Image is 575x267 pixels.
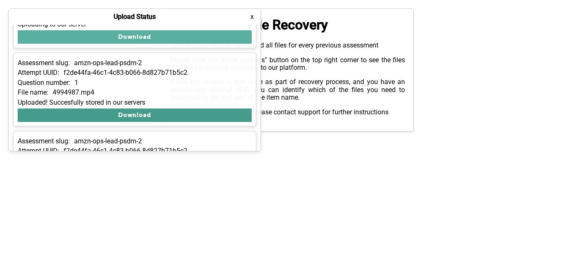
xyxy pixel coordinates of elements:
button: Download [18,108,252,122]
p: Assessment slug: [18,137,70,145]
p: On this page you can download all files for every previous assessment [170,42,405,49]
button: x [248,13,256,21]
p: Attempt UUID: [18,147,59,155]
h1: File Recovery [170,17,405,33]
div: Uploaded! Succesfully stored in our servers [18,99,252,106]
p: Attempt UUID: [18,69,59,77]
p: amzn-ops-lead-psdm-2 [74,137,142,145]
p: Assessment slug: [18,59,70,67]
p: After downloading the files, please contact support for further instructions [170,108,405,116]
p: Question number: [18,79,70,87]
p: f2de44fa-46c1-4c83-b066-8d827b71b5c2 [64,147,187,155]
p: 4994987.mp4 [53,89,94,96]
p: amzn-ops-lead-psdm-2 [74,59,142,67]
p: f2de44fa-46c1-4c83-b066-8d827b71b5c2 [64,69,187,77]
p: If you got access to this page as part of recovery process, and you have an assessment attempt UU... [170,78,405,101]
p: Please click the "Show Uploads" button on the top right corner to see the files that were previou... [170,56,405,72]
h4: Upload Status [114,13,156,21]
p: 1 [75,79,78,87]
p: File name: [18,89,48,96]
button: Download [18,30,252,44]
button: Show Uploads [8,8,83,22]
